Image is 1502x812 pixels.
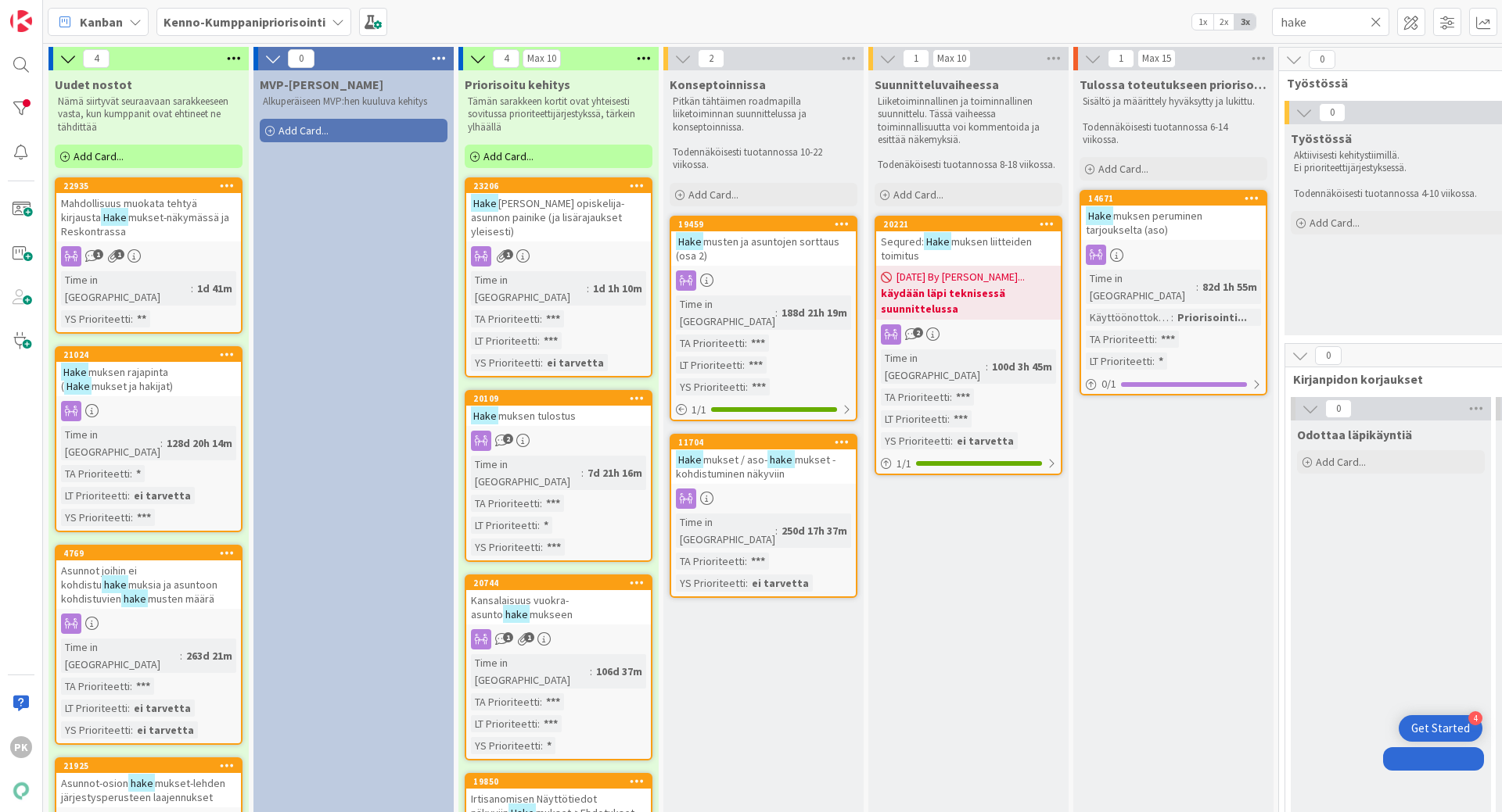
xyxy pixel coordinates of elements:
div: TA Prioriteetti [881,388,950,406]
img: Visit kanbanzone.com [10,10,32,32]
div: 19850 [473,776,651,787]
span: : [1152,352,1155,370]
span: 0 [288,49,314,68]
span: 0 [1319,103,1346,122]
div: LT Prioriteetti [471,715,537,732]
div: 263d 21m [182,647,236,664]
span: Kanban [80,13,123,31]
div: 20109 [473,393,651,404]
span: 0 [1309,50,1335,69]
div: 22935 [56,179,241,193]
span: Add Card... [688,188,738,202]
span: [DATE] By [PERSON_NAME]... [897,269,1025,285]
span: mukset / aso- [703,453,767,467]
div: Get Started [1411,721,1470,736]
span: : [191,280,193,297]
span: muksia ja asuntoon kohdistuvien [61,578,217,606]
div: Max 15 [1142,55,1171,63]
div: 11704 [671,435,856,449]
div: YS Prioriteetti [676,574,746,592]
div: YS Prioriteetti [881,432,950,449]
div: 20221 [876,217,1061,231]
span: : [745,553,747,570]
span: Add Card... [1316,455,1366,469]
div: 22935 [63,181,241,191]
span: : [540,495,542,512]
div: 14671 [1088,193,1266,204]
div: 20221 [883,219,1061,230]
span: Add Card... [74,149,124,163]
div: LT Prioriteetti [471,332,537,349]
span: 1x [1192,14,1213,30]
mark: Hake [676,232,703,250]
div: 0/1 [1081,374,1266,394]
span: musten määrä [148,592,214,606]
span: Sequred: [881,234,924,249]
a: 11704Hakemukset / aso-hakemukset - kohdistuminen näkyviinTime in [GEOGRAPHIC_DATA]:250d 17h 37mTA... [670,434,857,598]
div: TA Prioriteetti [471,495,540,512]
span: : [590,663,592,680]
span: 1 [503,249,513,259]
div: 21024Hakemuksen rajapinta (Hakemukset ja hakijat) [56,348,241,396]
b: käydään läpi teknisessä suunnittelussa [881,285,1056,317]
span: 1 [903,49,929,68]
div: 21925Asunnot-osionhakemukset-lehden järjestysperusteen laajennukset [56,759,241,807]
div: Time in [GEOGRAPHIC_DATA] [471,456,581,490]
div: Open Get Started checklist, remaining modules: 4 [1399,715,1482,742]
div: 19459Hakemusten ja asuntojen sorttaus (osa 2) [671,217,856,266]
span: Add Card... [893,188,943,202]
mark: hake [503,605,530,623]
p: Liiketoiminnallinen ja toiminnallinen suunnittelu. Tässä vaiheessa toiminnallisuutta voi kommento... [878,95,1059,146]
span: 1 [524,632,534,642]
span: : [540,693,542,710]
div: 19850 [466,774,651,789]
span: : [537,517,540,534]
span: muksen peruminen tarjoukselta (aso) [1086,209,1202,237]
span: 0 [1325,399,1352,418]
div: 1d 1h 10m [589,280,646,297]
mark: hake [767,450,794,468]
div: Time in [GEOGRAPHIC_DATA] [1086,270,1196,304]
span: : [746,378,748,395]
p: Pitkän tähtäimen roadmapilla liiketoiminnan suunnittelussa ja konseptoinnissa. [673,95,854,134]
span: 1 [93,249,103,259]
a: 20221Sequred:Hakemuksen liitteiden toimitus[DATE] By [PERSON_NAME]...käydään läpi teknisessä suun... [875,216,1062,475]
div: 82d 1h 55m [1198,278,1261,295]
a: 14671Hakemuksen peruminen tarjoukselta (aso)Time in [GEOGRAPHIC_DATA]:82d 1h 55mKäyttöönottokriit... [1080,190,1267,395]
div: 14671Hakemuksen peruminen tarjoukselta (aso) [1081,191,1266,240]
div: Time in [GEOGRAPHIC_DATA] [61,639,180,673]
div: LT Prioriteetti [676,356,742,374]
div: ei tarvetta [133,721,198,739]
a: 20744Kansalaisuus vuokra-asuntohakemukseenTime in [GEOGRAPHIC_DATA]:106d 37mTA Prioriteetti:***LT... [465,574,652,760]
span: Add Card... [1098,162,1148,176]
div: ei tarvetta [748,574,813,592]
div: 20744 [473,578,651,588]
span: : [745,334,747,352]
span: Suunnitteluvaiheessa [875,77,999,92]
div: Time in [GEOGRAPHIC_DATA] [676,513,775,548]
div: 23206Hake[PERSON_NAME] opiskelija-asunnon painike (ja lisärajaukset yleisesti) [466,179,651,241]
div: 128d 20h 14m [163,435,236,452]
div: 20221Sequred:Hakemuksen liitteiden toimitus [876,217,1061,266]
div: Max 10 [937,55,966,63]
div: YS Prioriteetti [471,737,541,754]
span: : [581,464,584,481]
a: 20109Hakemuksen tulostusTime in [GEOGRAPHIC_DATA]:7d 21h 16mTA Prioriteetti:***LT Prioriteetti:*Y... [465,390,652,562]
span: mukset-lehden järjestysperusteen laajennukset [61,776,225,804]
span: : [986,358,988,375]
p: Todennäköisesti tuotannossa 10-22 viikossa. [673,146,854,172]
div: Käyttöönottokriittisyys [1086,309,1171,326]
div: 100d 3h 45m [988,358,1056,375]
span: mukset-näkymässä ja Reskontrassa [61,210,229,238]
span: Tulossa toteutukseen priorisoituna [1080,77,1267,92]
span: Priorisoitu kehitys [465,77,570,92]
span: MVP-Kehitys [260,77,383,92]
span: : [130,465,132,482]
div: LT Prioriteetti [61,487,128,504]
div: TA Prioriteetti [61,465,130,482]
div: 19459 [678,219,856,230]
span: Add Card... [278,123,329,138]
div: 250d 17h 37m [778,522,851,539]
span: : [131,509,133,526]
span: : [541,354,543,371]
